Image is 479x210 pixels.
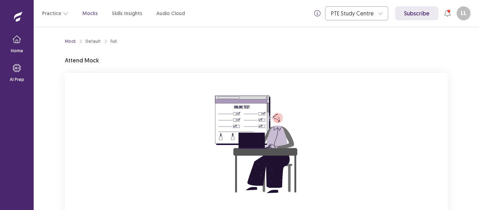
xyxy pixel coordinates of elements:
[110,38,117,45] div: Full
[65,38,76,45] a: Mock
[112,10,142,17] a: Skills Insights
[10,76,24,83] p: AI Prep
[311,7,324,20] button: info
[86,38,101,45] div: Default
[65,38,117,45] nav: breadcrumb
[42,7,68,20] button: Practice
[457,6,471,20] button: LL
[395,6,438,20] a: Subscribe
[82,10,98,17] a: Mocks
[65,56,99,65] p: Attend Mock
[193,81,319,208] img: attend-mock
[156,10,185,17] a: Audio Cloud
[331,7,375,20] div: PTE Study Centre
[11,48,23,54] p: Home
